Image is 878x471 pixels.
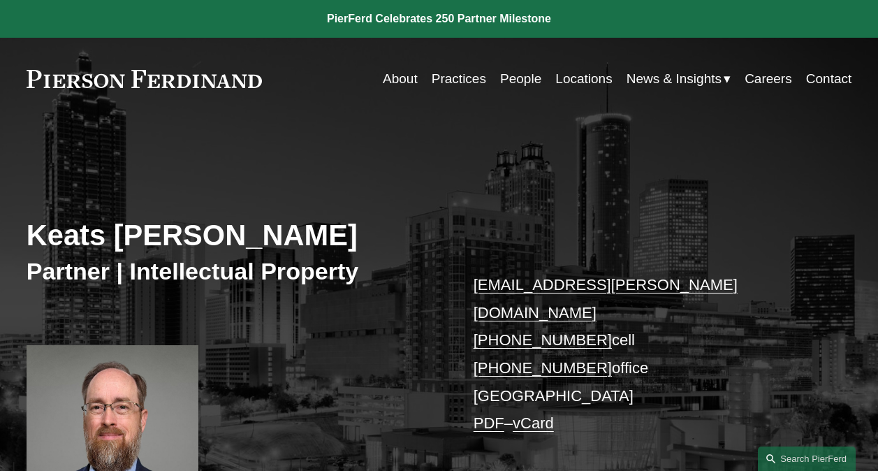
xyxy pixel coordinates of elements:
p: cell office [GEOGRAPHIC_DATA] – [474,271,817,437]
a: Practices [432,66,486,92]
h2: Keats [PERSON_NAME] [27,218,439,253]
a: Careers [745,66,792,92]
a: [PHONE_NUMBER] [474,331,612,349]
a: [PHONE_NUMBER] [474,359,612,377]
a: vCard [513,414,554,432]
span: News & Insights [627,67,722,91]
a: folder dropdown [627,66,731,92]
h3: Partner | Intellectual Property [27,256,439,286]
a: About [383,66,418,92]
a: [EMAIL_ADDRESS][PERSON_NAME][DOMAIN_NAME] [474,276,738,321]
a: PDF [474,414,504,432]
a: People [500,66,541,92]
a: Contact [806,66,851,92]
a: Locations [555,66,612,92]
a: Search this site [758,447,856,471]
